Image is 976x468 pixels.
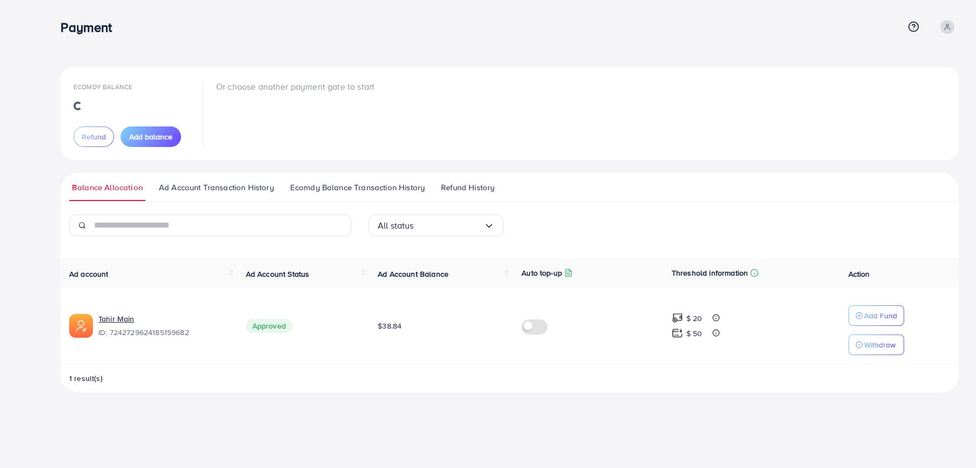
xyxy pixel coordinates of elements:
span: Ecomdy Balance [73,82,132,91]
div: Search for option [369,215,504,236]
span: Refund [82,131,106,142]
span: Action [848,269,870,279]
p: $ 20 [686,312,703,325]
h3: Payment [61,19,121,35]
span: 1 result(s) [69,373,103,384]
span: All status [378,217,414,234]
div: <span class='underline'>Tahir Main</span></br>7242729624185159682 [98,313,229,338]
p: Withdraw [864,338,895,351]
button: Refund [73,126,114,147]
span: Add balance [129,131,172,142]
span: Ad Account Balance [378,269,449,279]
p: $ 50 [686,327,703,340]
span: Ad Account Status [246,269,310,279]
p: Or choose another payment gate to start [216,80,375,93]
button: Add Fund [848,305,904,326]
button: Add balance [121,126,181,147]
span: Ecomdy Balance Transaction History [290,182,425,193]
span: $38.84 [378,320,402,331]
span: ID: 7242729624185159682 [98,327,229,338]
p: Auto top-up [522,266,562,279]
img: top-up amount [672,312,683,324]
span: Ad Account Transaction History [159,182,274,193]
span: Refund History [441,182,494,193]
span: Approved [246,319,292,333]
input: Search for option [414,217,484,234]
button: Withdraw [848,335,904,355]
p: Add Fund [864,309,897,322]
span: Balance Allocation [72,182,143,193]
p: Threshold information [672,266,748,279]
span: Ad account [69,269,109,279]
a: Tahir Main [98,313,135,324]
img: ic-ads-acc.e4c84228.svg [69,314,93,338]
img: top-up amount [672,327,683,339]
